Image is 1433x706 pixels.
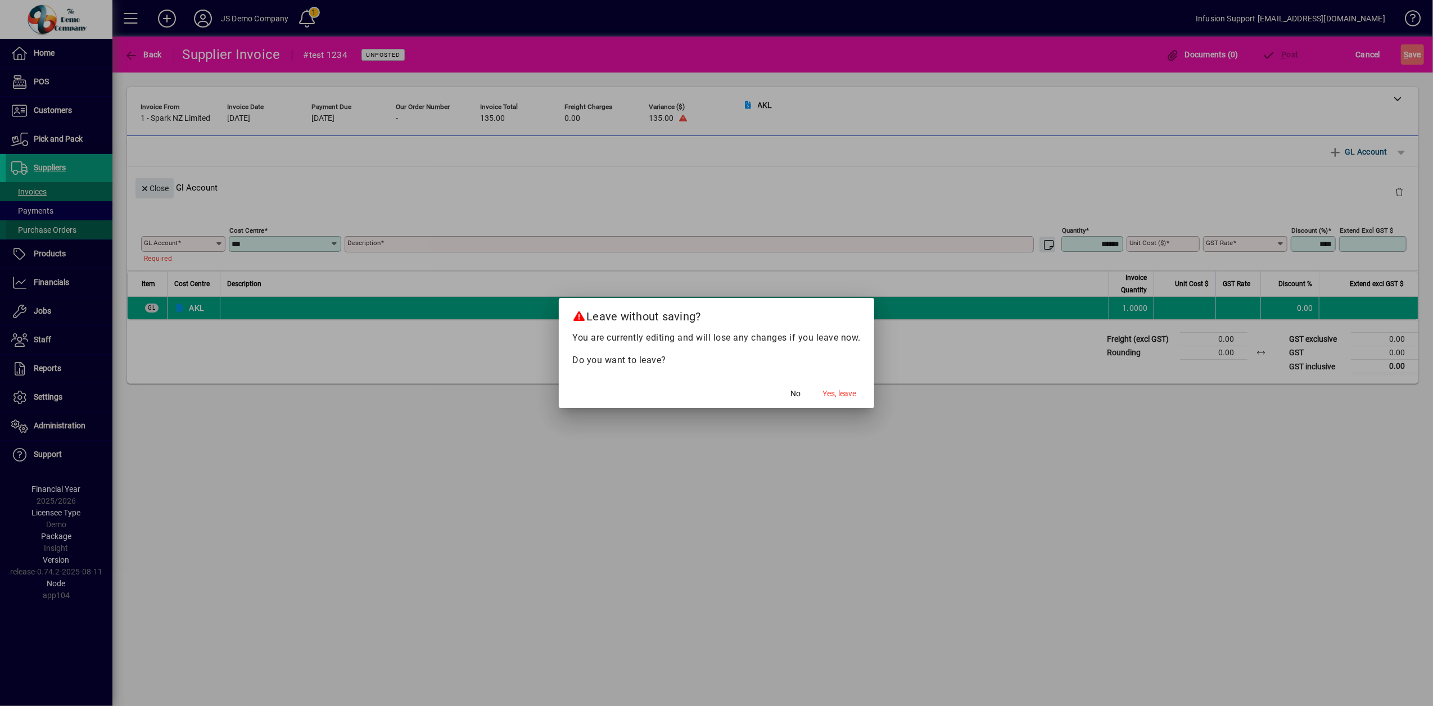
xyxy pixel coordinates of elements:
[559,298,874,331] h2: Leave without saving?
[572,354,861,367] p: Do you want to leave?
[818,383,861,404] button: Yes, leave
[790,388,801,400] span: No
[822,388,856,400] span: Yes, leave
[777,383,813,404] button: No
[572,331,861,345] p: You are currently editing and will lose any changes if you leave now.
